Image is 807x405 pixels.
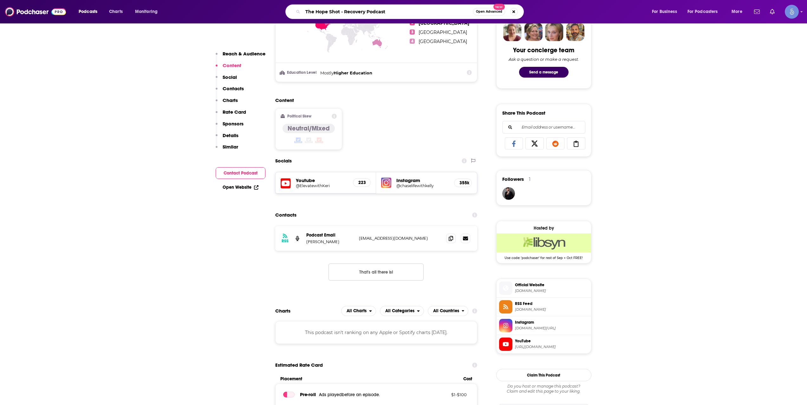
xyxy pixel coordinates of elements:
[216,97,238,109] button: Charts
[752,6,762,17] a: Show notifications dropdown
[727,7,750,17] button: open menu
[496,384,591,389] span: Do you host or manage this podcast?
[502,110,545,116] h3: Share This Podcast
[281,71,318,75] h3: Education Level
[529,176,530,182] div: 1
[785,5,799,19] button: Show profile menu
[499,338,589,351] a: YouTube[URL][DOMAIN_NAME]
[473,8,505,16] button: Open AdvancedNew
[497,233,591,259] a: Libsyn Deal: Use code: 'podchaser' for rest of Sep + Oct FREE!
[497,225,591,231] div: Hosted by
[131,7,166,17] button: open menu
[216,85,244,97] button: Contacts
[216,144,238,155] button: Similar
[567,137,585,149] a: Copy Link
[280,376,458,382] span: Placement
[303,7,473,17] input: Search podcasts, credits, & more...
[306,239,354,244] p: [PERSON_NAME]
[223,121,244,127] p: Sponsors
[515,301,589,307] span: RSS Feed
[687,7,718,16] span: For Podcasters
[497,233,591,252] img: Libsyn Deal: Use code: 'podchaser' for rest of Sep + Oct FREE!
[767,6,777,17] a: Show notifications dropdown
[223,185,258,190] a: Open Website
[648,7,685,17] button: open menu
[105,7,127,17] a: Charts
[288,124,330,132] h4: Neutral/Mixed
[515,307,589,312] span: chaselifewithkelly.libsyn.com
[513,46,574,54] div: Your concierge team
[515,345,589,349] span: https://www.youtube.com/@ElevatewithKeri
[419,29,467,35] span: [GEOGRAPHIC_DATA]
[296,183,348,188] a: @ElevatewithKeri
[502,176,524,182] span: Followers
[525,137,544,149] a: Share on X/Twitter
[502,121,585,134] div: Search followers
[508,121,580,133] input: Email address or username...
[216,51,265,62] button: Reach & Audience
[503,23,522,41] img: Sydney Profile
[300,391,316,397] span: Pre -roll
[497,252,591,260] span: Use code: 'podchaser' for rest of Sep + Oct FREE!
[109,7,123,16] span: Charts
[216,74,237,86] button: Social
[476,10,502,13] span: Open Advanced
[652,7,677,16] span: For Business
[223,74,237,80] p: Social
[223,51,265,57] p: Reach & Audience
[515,282,589,288] span: Official Website
[785,5,799,19] img: User Profile
[223,109,246,115] p: Rate Card
[275,97,472,103] h2: Content
[515,288,589,293] span: chaselifewithkelly.libsyn.com
[428,306,469,316] h2: Countries
[347,309,367,313] span: All Charts
[334,70,372,75] span: Higher Education
[341,306,376,316] button: open menu
[223,85,244,92] p: Contacts
[419,39,467,44] span: [GEOGRAPHIC_DATA]
[358,180,365,185] h5: 223
[524,23,543,41] img: Barbara Profile
[545,23,563,41] img: Jules Profile
[493,4,505,10] span: New
[499,319,589,332] a: Instagram[DOMAIN_NAME][URL]
[496,384,591,394] div: Claim and edit this page to your liking.
[216,121,244,132] button: Sponsors
[683,7,727,17] button: open menu
[275,155,292,167] h2: Socials
[296,177,348,183] h5: Youtube
[275,359,323,371] span: Estimated Rate Card
[329,263,424,281] button: Nothing here.
[396,177,449,183] h5: Instagram
[502,187,515,200] img: JohirMia
[287,114,311,118] h2: Political Skew
[459,180,466,186] h5: 355k
[74,7,106,17] button: open menu
[519,67,569,78] button: Send a message
[410,39,415,44] span: 4
[496,369,591,381] button: Claim This Podcast
[396,183,449,188] a: @chaselifewithkelly
[223,132,238,138] p: Details
[385,309,414,313] span: All Categories
[515,338,589,344] span: YouTube
[216,62,241,74] button: Content
[5,6,66,18] img: Podchaser - Follow, Share and Rate Podcasts
[216,109,246,121] button: Rate Card
[380,306,424,316] button: open menu
[546,137,565,149] a: Share on Reddit
[291,4,530,19] div: Search podcasts, credits, & more...
[566,23,584,41] img: Jon Profile
[359,236,441,241] p: [EMAIL_ADDRESS][DOMAIN_NAME]
[223,144,238,150] p: Similar
[433,309,459,313] span: All Countries
[216,132,238,144] button: Details
[306,232,354,238] p: Podcast Email
[499,282,589,295] a: Official Website[DOMAIN_NAME]
[381,178,391,188] img: iconImage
